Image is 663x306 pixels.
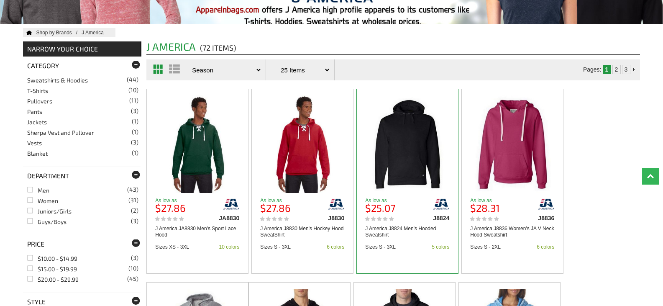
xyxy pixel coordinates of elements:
[127,276,138,282] span: (45)
[128,87,138,93] span: (10)
[200,43,236,55] span: (72 items)
[365,244,396,249] div: Sizes S - 3XL
[27,108,42,115] a: Pants(3)
[155,244,189,249] div: Sizes XS - 3XL
[537,244,554,249] div: 6 colors
[27,208,72,215] a: Juniors/Girls(2)
[27,187,49,194] a: Men(43)
[470,202,500,214] b: $28.31
[327,244,344,249] div: 6 colors
[128,265,138,271] span: (10)
[603,65,611,74] td: 1
[583,65,602,74] td: Pages:
[128,197,138,203] span: (31)
[27,255,77,262] a: $10.00 - $14.99(3)
[264,95,341,193] img: J America J8830 Men's Hockey Hood SweatShirt
[147,95,248,193] a: J America JA8830 Men's Sport Lace Hood
[131,255,138,261] span: (3)
[260,244,291,249] div: Sizes S - 3XL
[260,198,304,203] p: As low as
[365,198,409,203] p: As low as
[27,265,77,273] a: $15.00 - $19.99(10)
[474,95,551,193] img: J America J8836 Women's JA V Neck Hood Sweatshirt
[132,129,138,135] span: (1)
[129,98,138,103] span: (11)
[615,66,618,73] a: 2
[462,95,563,193] a: J America J8836 Women's JA V Neck Hood Sweatshirt
[511,215,554,221] div: J8836
[301,215,344,221] div: J8830
[27,276,79,283] a: $20.00 - $29.99(45)
[131,108,138,114] span: (3)
[538,198,554,211] img: j-america/j8836
[155,226,239,238] a: J America JA8830 Men's Sport Lace Hood
[23,57,140,75] div: Category
[27,98,52,105] a: Pullovers(11)
[27,77,88,84] a: Sweatshirts & Hoodies(44)
[196,215,239,221] div: JA8830
[470,244,501,249] div: Sizes S - 2XL
[23,235,140,253] div: Price
[470,198,514,203] p: As low as
[82,30,112,36] a: Shop J America
[406,215,449,221] div: J8824
[633,68,635,71] img: Next Page
[23,167,140,185] div: Department
[219,244,240,249] div: 10 colors
[27,129,94,136] a: Sherpa Vest and Pullover(1)
[27,118,47,126] a: Jackets(1)
[328,198,344,211] img: j-america/j8830
[146,41,640,54] h2: J America
[625,66,628,73] a: 3
[27,218,67,225] a: Guys/Boys(3)
[127,187,138,193] span: (43)
[27,139,42,147] a: Vests(3)
[27,87,48,94] a: T-Shirts(10)
[155,202,186,214] b: $27.86
[470,226,554,238] a: J America J8836 Women's JA V Neck Hood Sweatshirt
[260,202,291,214] b: $27.86
[642,168,659,185] a: Top
[369,95,446,193] img: J America J8824 Men's Hooded Sweatshirt
[127,77,138,82] span: (44)
[252,95,353,193] a: J America J8830 Men's Hockey Hood SweatShirt
[365,226,449,238] a: J America J8824 Men's Hooded Sweatshirt
[365,202,395,214] b: $25.07
[260,226,344,238] a: J America J8830 Men's Hockey Hood SweatShirt
[131,139,138,145] span: (3)
[357,95,458,193] a: J America J8824 Men's Hooded Sweatshirt
[433,198,449,211] img: j-america/j8824
[27,150,48,157] a: Blanket(1)
[132,118,138,124] span: (1)
[223,198,239,211] img: j-america/ja8830
[36,30,82,36] a: Shop by Brands
[131,208,138,213] span: (2)
[131,218,138,224] span: (3)
[23,41,141,57] div: NARROW YOUR CHOICE
[27,197,58,204] a: Women(31)
[132,150,138,156] span: (1)
[432,244,449,249] div: 5 colors
[155,198,199,203] p: As low as
[23,30,32,35] a: Home
[159,95,236,193] img: J America JA8830 Men's Sport Lace Hood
